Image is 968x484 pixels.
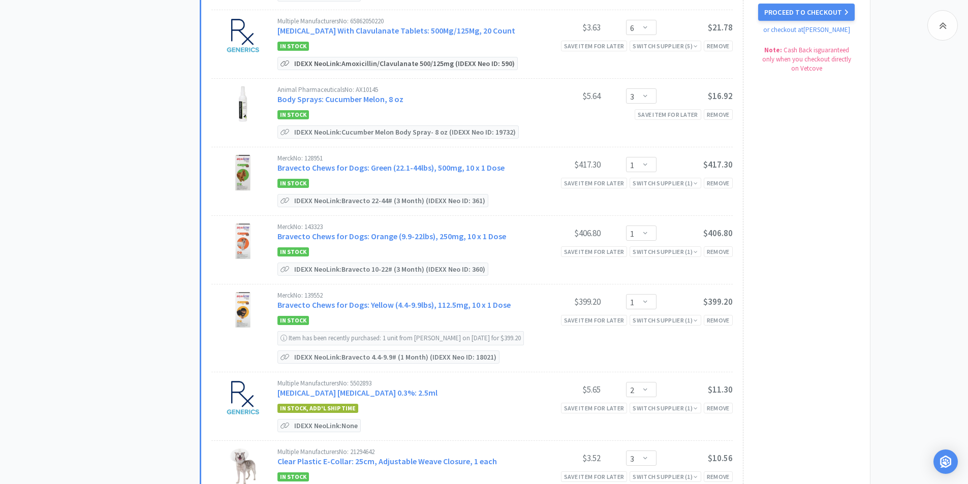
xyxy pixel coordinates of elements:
div: Animal Pharmaceuticals No: AX10145 [277,86,524,93]
button: Proceed to Checkout [758,4,855,21]
strong: Note: [764,46,782,54]
span: In Stock [277,316,309,325]
span: In Stock [277,110,309,119]
img: f395cb412c684fd28685d9955a23ec7c_429870.jpeg [225,380,261,415]
div: Save item for later [561,403,628,413]
div: Remove [704,246,733,257]
div: Merck No: 139552 [277,292,524,299]
span: $10.56 [708,453,733,464]
a: or checkout at [PERSON_NAME] [763,25,850,34]
div: Switch Supplier ( 1 ) [633,178,698,188]
p: IDEXX Neo Link: Bravecto 10-22# (3 Month) (IDEXX Neo ID: 360) [292,263,488,275]
span: $417.30 [703,159,733,170]
span: $406.80 [703,228,733,239]
span: In Stock [277,42,309,51]
span: In stock, add'l ship time [277,404,358,413]
div: Merck No: 128951 [277,155,524,162]
span: $11.30 [708,384,733,395]
div: Multiple Manufacturers No: 65862050220 [277,18,524,24]
img: 5d05fbbd92164808841a497e8f1244f6_493154.jpeg [225,223,261,259]
img: fdf9d8f07f434d6cb0b41df9e84042fc_493155.jpeg [225,155,261,190]
div: Remove [704,109,733,120]
div: Item has been recently purchased: 1 unit from [PERSON_NAME] on [DATE] for $399.20 [277,331,524,345]
span: In Stock [277,472,309,481]
div: $417.30 [524,158,601,171]
span: $16.92 [708,90,733,102]
div: Save item for later [561,178,628,188]
div: Switch Supplier ( 1 ) [633,247,698,256]
div: Multiple Manufacturers No: 5502893 [277,380,524,386]
p: IDEXX Neo Link: Amoxicillin/Clavulanate 500/125mg (IDEXX Neo ID: 590) [292,57,517,70]
img: 5407c5887bbd43a199b47a98a0dacd8d_707611.jpeg [225,18,261,53]
div: Open Intercom Messenger [933,449,958,474]
p: IDEXX Neo Link: None [292,420,360,432]
img: c679ea811c9c41a49015a368a612671e_328988.jpeg [225,448,261,484]
div: Save item for later [561,246,628,257]
span: In Stock [277,247,309,256]
p: IDEXX Neo Link: Cucumber Melon Body Spray- 8 oz (IDEXX Neo ID: 19732) [292,126,518,138]
div: Save item for later [561,41,628,51]
a: Body Sprays: Cucumber Melon, 8 oz [277,94,403,104]
img: 6cf8d7807d114298bdf29b72df50a0e9_493153.jpeg [225,292,261,328]
a: [MEDICAL_DATA] [MEDICAL_DATA] 0.3%: 2.5ml [277,388,438,398]
div: Remove [704,41,733,51]
span: $21.78 [708,22,733,33]
a: Clear Plastic E-Collar: 25cm, Adjustable Weave Closure, 1 each [277,456,497,466]
a: [MEDICAL_DATA] With Clavulanate Tablets: 500Mg/125Mg, 20 Count [277,25,515,36]
div: Switch Supplier ( 5 ) [633,41,698,51]
div: Multiple Manufacturers No: 21294642 [277,448,524,455]
div: Switch Supplier ( 1 ) [633,403,698,413]
div: $3.63 [524,21,601,34]
a: Bravecto Chews for Dogs: Orange (9.9-22lbs), 250mg, 10 x 1 Dose [277,231,506,241]
span: In Stock [277,179,309,188]
div: $399.20 [524,296,601,308]
p: IDEXX Neo Link: Bravecto 4.4-9.9# (1 Month) (IDEXX Neo ID: 18021) [292,351,499,363]
div: $406.80 [524,227,601,239]
div: Save item for later [561,471,628,482]
div: Save item for later [635,109,701,120]
div: Merck No: 143323 [277,223,524,230]
span: $399.20 [703,296,733,307]
div: Save item for later [561,315,628,326]
div: Remove [704,471,733,482]
div: $5.64 [524,90,601,102]
a: Bravecto Chews for Dogs: Yellow (4.4-9.9lbs), 112.5mg, 10 x 1 Dose [277,300,511,310]
img: 90c891026995463293ee80f2bea34984_479328.jpeg [225,86,261,122]
span: Cash Back is guaranteed only when you checkout directly on Vetcove [762,46,851,73]
p: IDEXX Neo Link: Bravecto 22-44# (3 Month) (IDEXX Neo ID: 361) [292,195,488,207]
div: Remove [704,403,733,413]
div: Switch Supplier ( 1 ) [633,472,698,481]
div: Remove [704,315,733,326]
a: Bravecto Chews for Dogs: Green (22.1-44lbs), 500mg, 10 x 1 Dose [277,163,505,173]
div: Switch Supplier ( 1 ) [633,315,698,325]
div: $5.65 [524,383,601,396]
div: Remove [704,178,733,188]
div: $3.52 [524,452,601,464]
